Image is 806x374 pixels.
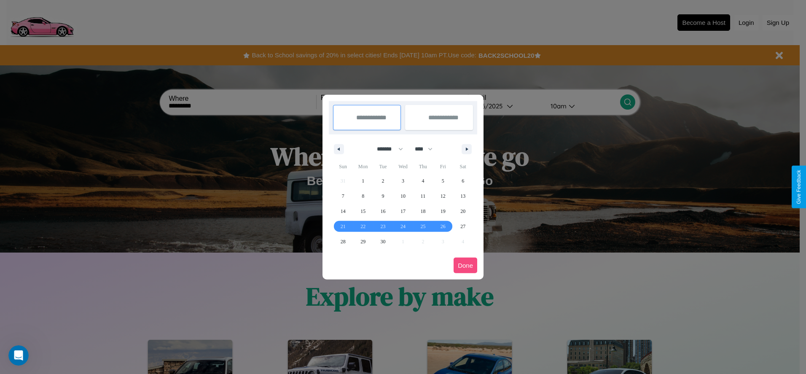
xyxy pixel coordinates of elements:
button: 24 [393,219,413,234]
span: 14 [341,204,346,219]
span: 29 [360,234,365,249]
button: 28 [333,234,353,249]
button: 10 [393,188,413,204]
button: 19 [433,204,453,219]
button: 22 [353,219,373,234]
button: 20 [453,204,473,219]
span: 4 [422,173,424,188]
span: 22 [360,219,365,234]
span: 13 [460,188,465,204]
div: Give Feedback [796,170,802,204]
button: 13 [453,188,473,204]
span: 2 [382,173,384,188]
span: Thu [413,160,433,173]
span: 16 [381,204,386,219]
button: Done [454,258,477,273]
span: 21 [341,219,346,234]
button: 1 [353,173,373,188]
span: Fri [433,160,453,173]
span: 17 [400,204,406,219]
button: 3 [393,173,413,188]
button: 12 [433,188,453,204]
span: 23 [381,219,386,234]
button: 16 [373,204,393,219]
button: 21 [333,219,353,234]
span: 1 [362,173,364,188]
span: 11 [421,188,426,204]
span: 9 [382,188,384,204]
span: 15 [360,204,365,219]
button: 4 [413,173,433,188]
span: Wed [393,160,413,173]
span: 24 [400,219,406,234]
span: 26 [441,219,446,234]
button: 23 [373,219,393,234]
span: 6 [462,173,464,188]
span: 7 [342,188,344,204]
span: Mon [353,160,373,173]
span: 10 [400,188,406,204]
button: 14 [333,204,353,219]
button: 7 [333,188,353,204]
iframe: Intercom live chat [8,345,29,366]
span: 5 [442,173,444,188]
button: 25 [413,219,433,234]
span: Sun [333,160,353,173]
button: 2 [373,173,393,188]
span: 3 [402,173,404,188]
span: 27 [460,219,465,234]
button: 8 [353,188,373,204]
span: 19 [441,204,446,219]
button: 15 [353,204,373,219]
span: 25 [420,219,425,234]
span: 28 [341,234,346,249]
button: 17 [393,204,413,219]
span: 30 [381,234,386,249]
button: 18 [413,204,433,219]
span: 12 [441,188,446,204]
button: 30 [373,234,393,249]
button: 5 [433,173,453,188]
button: 9 [373,188,393,204]
button: 11 [413,188,433,204]
span: 8 [362,188,364,204]
span: 20 [460,204,465,219]
span: Sat [453,160,473,173]
span: 18 [420,204,425,219]
button: 27 [453,219,473,234]
button: 26 [433,219,453,234]
span: Tue [373,160,393,173]
button: 6 [453,173,473,188]
button: 29 [353,234,373,249]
